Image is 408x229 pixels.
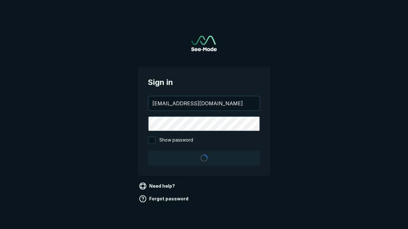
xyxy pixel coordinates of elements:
a: Go to sign in [191,36,217,51]
img: See-Mode Logo [191,36,217,51]
a: Need help? [138,181,178,191]
a: Forgot password [138,194,191,204]
input: your@email.com [149,96,259,110]
span: Sign in [148,77,260,88]
span: Show password [159,136,193,144]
